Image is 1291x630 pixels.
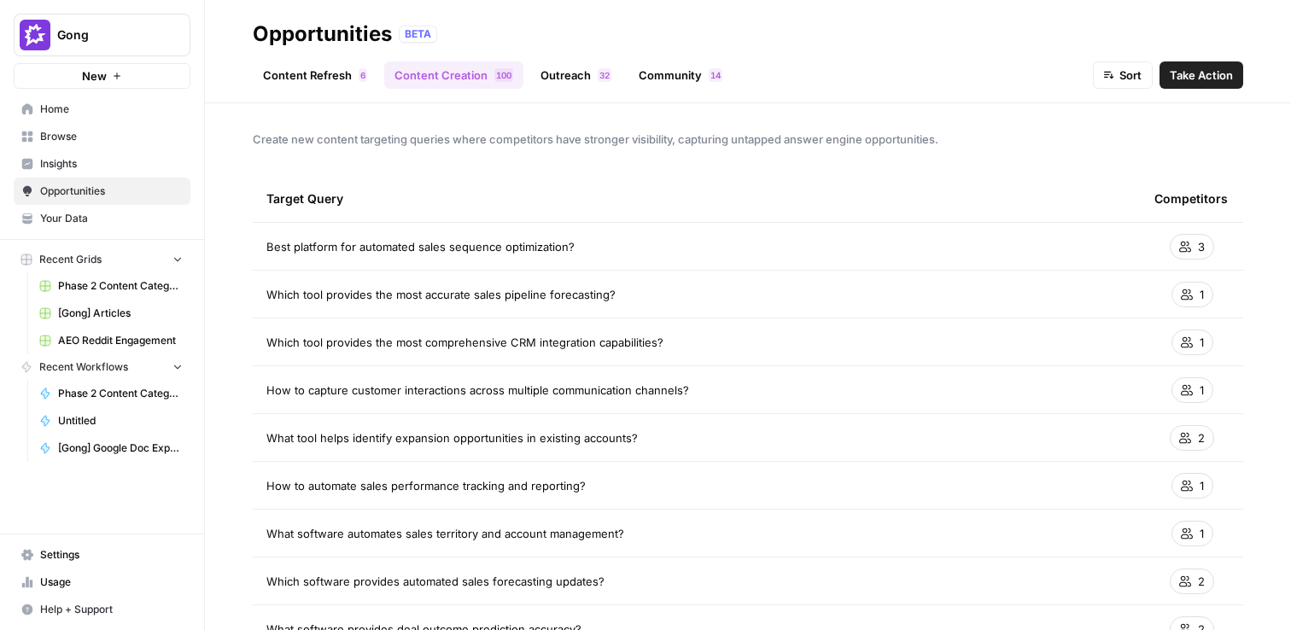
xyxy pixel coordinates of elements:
span: Which tool provides the most comprehensive CRM integration capabilities? [266,334,663,351]
span: 1 [1200,382,1204,399]
div: BETA [399,26,437,43]
span: AEO Reddit Engagement [58,333,183,348]
a: Your Data [14,205,190,232]
a: Home [14,96,190,123]
span: Best platform for automated sales sequence optimization? [266,238,575,255]
span: 0 [501,68,506,82]
a: Usage [14,569,190,596]
span: 1 [1200,334,1204,351]
span: [Gong] Articles [58,306,183,321]
span: Recent Grids [39,252,102,267]
button: Recent Grids [14,247,190,272]
div: 14 [709,68,722,82]
span: What tool helps identify expansion opportunities in existing accounts? [266,429,638,446]
a: [Gong] Google Doc Export [32,435,190,462]
span: 3 [1198,238,1205,255]
div: 32 [598,68,611,82]
span: 2 [1198,429,1205,446]
span: 4 [716,68,721,82]
span: Help + Support [40,602,183,617]
span: Recent Workflows [39,359,128,375]
span: Browse [40,129,183,144]
span: New [82,67,107,85]
a: Browse [14,123,190,150]
a: Content Refresh6 [253,61,377,89]
span: Untitled [58,413,183,429]
span: 6 [360,68,365,82]
span: What software automates sales territory and account management? [266,525,624,542]
span: 1 [496,68,501,82]
span: 1 [710,68,716,82]
span: Your Data [40,211,183,226]
span: Take Action [1170,67,1233,84]
a: Outreach32 [530,61,622,89]
a: Opportunities [14,178,190,205]
span: [Gong] Google Doc Export [58,440,183,456]
span: 1 [1200,525,1204,542]
button: Sort [1093,61,1153,89]
div: Opportunities [253,20,392,48]
span: Home [40,102,183,117]
span: Usage [40,575,183,590]
div: Target Query [266,175,1127,222]
span: Opportunities [40,184,183,199]
button: Help + Support [14,596,190,623]
span: Settings [40,547,183,563]
a: Phase 2 Content Categorizer Grid [32,272,190,300]
button: Workspace: Gong [14,14,190,56]
a: Phase 2 Content Categorizer [32,380,190,407]
span: How to automate sales performance tracking and reporting? [266,477,586,494]
span: Gong [57,26,161,44]
button: New [14,63,190,89]
span: Which tool provides the most accurate sales pipeline forecasting? [266,286,616,303]
span: How to capture customer interactions across multiple communication channels? [266,382,689,399]
img: Gong Logo [20,20,50,50]
span: 3 [599,68,605,82]
button: Take Action [1160,61,1243,89]
span: 2 [1198,573,1205,590]
span: Sort [1119,67,1142,84]
a: [Gong] Articles [32,300,190,327]
a: Settings [14,541,190,569]
a: Community14 [628,61,733,89]
div: 100 [494,68,513,82]
div: Competitors [1154,175,1228,222]
a: Untitled [32,407,190,435]
span: Create new content targeting queries where competitors have stronger visibility, capturing untapp... [253,131,1243,148]
span: 0 [506,68,511,82]
button: Recent Workflows [14,354,190,380]
a: Insights [14,150,190,178]
div: 6 [359,68,367,82]
span: Which software provides automated sales forecasting updates? [266,573,605,590]
span: 1 [1200,477,1204,494]
span: Phase 2 Content Categorizer Grid [58,278,183,294]
span: Phase 2 Content Categorizer [58,386,183,401]
span: Insights [40,156,183,172]
span: 1 [1200,286,1204,303]
a: AEO Reddit Engagement [32,327,190,354]
a: Content Creation100 [384,61,523,89]
span: 2 [605,68,610,82]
